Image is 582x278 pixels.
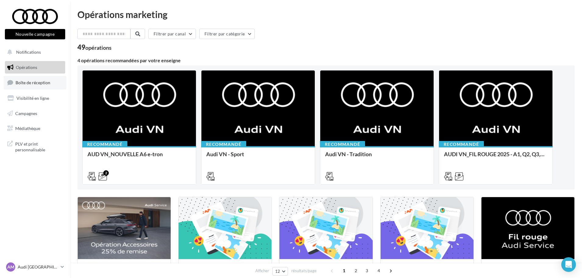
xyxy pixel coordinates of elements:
div: Open Intercom Messenger [561,257,576,272]
span: PLV et print personnalisable [15,140,63,153]
a: Visibilité en ligne [4,92,66,105]
span: Notifications [16,49,41,55]
a: Médiathèque [4,122,66,135]
div: Audi VN - Tradition [325,151,429,163]
div: opérations [85,45,112,50]
a: Boîte de réception [4,76,66,89]
span: 12 [275,269,280,274]
div: Opérations marketing [77,10,575,19]
span: Campagnes [15,110,37,116]
div: 49 [77,44,112,51]
div: Recommandé [201,141,246,148]
span: AM [7,264,14,270]
div: 4 opérations recommandées par votre enseigne [77,58,575,63]
button: Filtrer par catégorie [199,29,255,39]
span: Opérations [16,65,37,70]
div: Recommandé [320,141,365,148]
button: Notifications [4,46,64,59]
div: AUDI VN_FIL ROUGE 2025 - A1, Q2, Q3, Q5 et Q4 e-tron [444,151,548,163]
button: Filtrer par canal [148,29,196,39]
a: PLV et print personnalisable [4,137,66,155]
button: 12 [272,267,288,276]
button: Nouvelle campagne [5,29,65,39]
a: Campagnes [4,107,66,120]
a: Opérations [4,61,66,74]
span: 3 [362,266,372,276]
a: AM Audi [GEOGRAPHIC_DATA] [5,261,65,273]
p: Audi [GEOGRAPHIC_DATA] [18,264,58,270]
span: Afficher [255,268,269,274]
span: Boîte de réception [16,80,50,85]
span: Visibilité en ligne [16,96,49,101]
span: 2 [351,266,361,276]
span: 1 [339,266,349,276]
span: 4 [374,266,384,276]
span: résultats/page [291,268,317,274]
div: 2 [103,170,109,176]
div: AUD VN_NOUVELLE A6 e-tron [87,151,191,163]
div: Recommandé [82,141,127,148]
span: Médiathèque [15,126,40,131]
div: Recommandé [439,141,484,148]
div: Audi VN - Sport [206,151,310,163]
